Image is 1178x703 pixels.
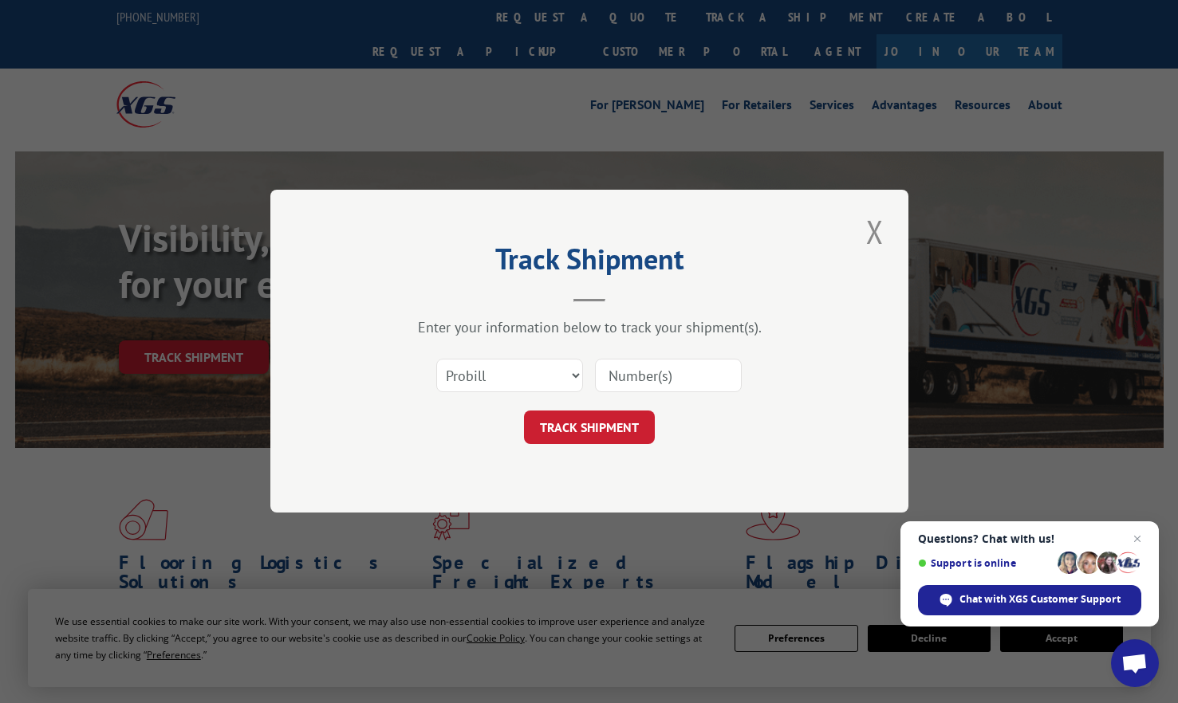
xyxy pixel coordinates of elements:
[524,411,655,445] button: TRACK SHIPMENT
[861,210,888,253] button: Close modal
[350,319,829,337] div: Enter your information below to track your shipment(s).
[918,557,1052,569] span: Support is online
[918,585,1141,615] span: Chat with XGS Customer Support
[1111,639,1159,687] a: Open chat
[350,248,829,278] h2: Track Shipment
[918,532,1141,545] span: Questions? Chat with us!
[959,592,1121,607] span: Chat with XGS Customer Support
[595,359,742,393] input: Number(s)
